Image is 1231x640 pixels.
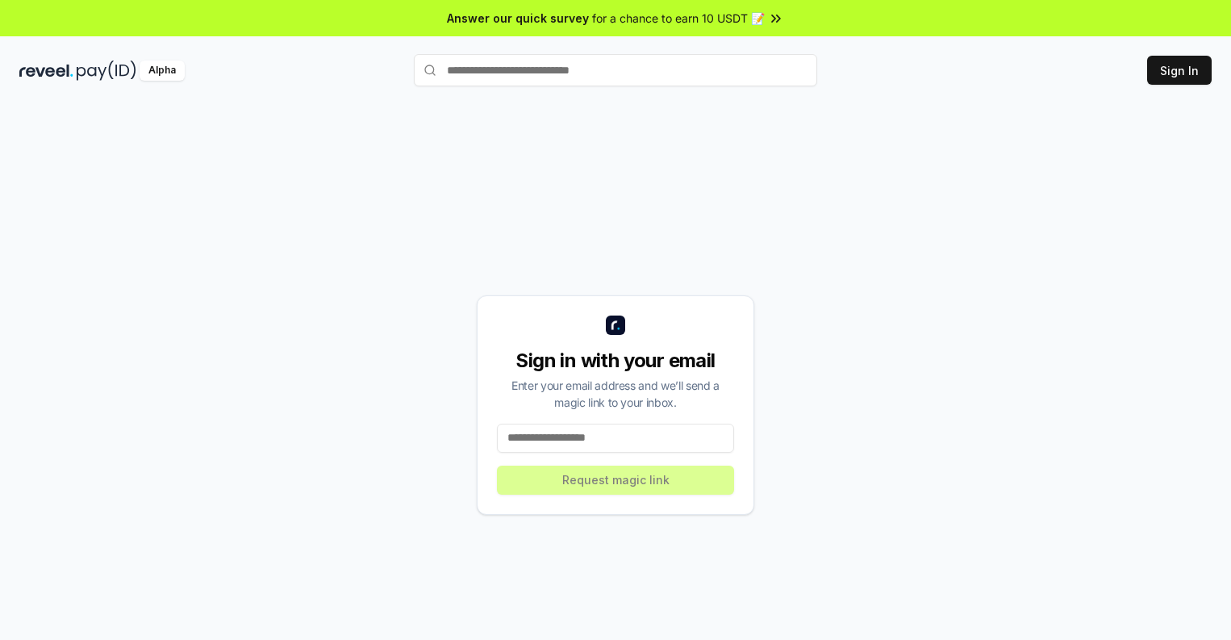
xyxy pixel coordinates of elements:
[19,61,73,81] img: reveel_dark
[497,348,734,374] div: Sign in with your email
[447,10,589,27] span: Answer our quick survey
[140,61,185,81] div: Alpha
[497,377,734,411] div: Enter your email address and we’ll send a magic link to your inbox.
[592,10,765,27] span: for a chance to earn 10 USDT 📝
[606,316,625,335] img: logo_small
[1147,56,1212,85] button: Sign In
[77,61,136,81] img: pay_id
